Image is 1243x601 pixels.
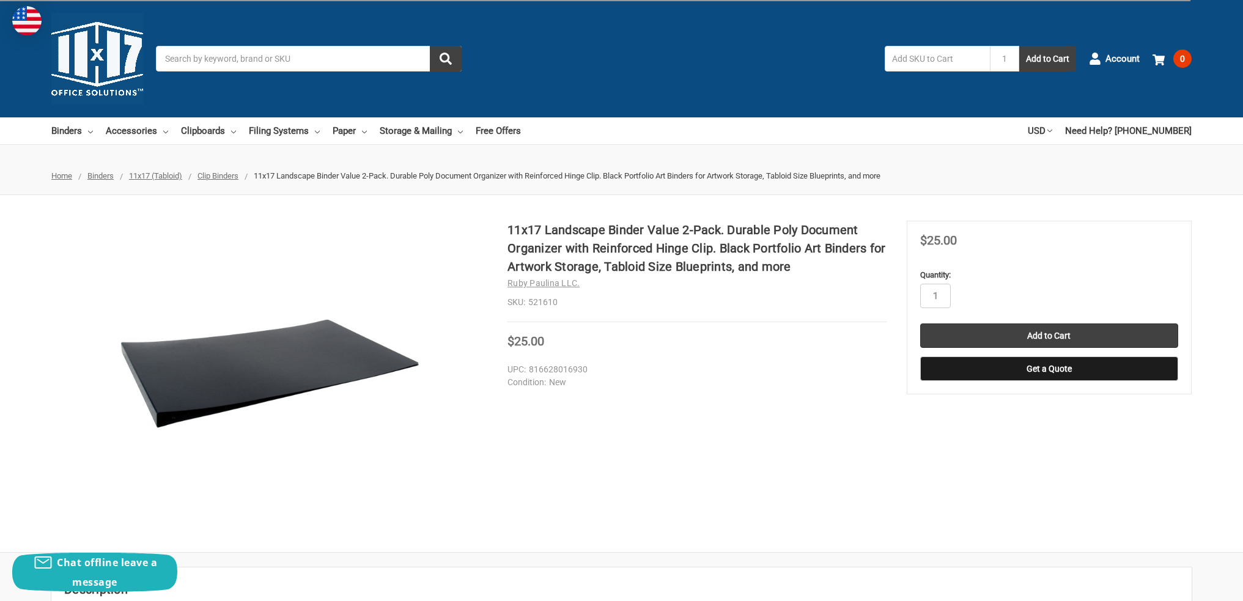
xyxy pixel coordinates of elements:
[1105,52,1140,66] span: Account
[476,117,521,144] a: Free Offers
[920,269,1178,281] label: Quantity:
[507,363,526,376] dt: UPC:
[12,6,42,35] img: duty and tax information for United States
[117,315,422,432] img: 11x17 Poly Pressboard Panels Featuring an 8" Hinge Clip | Black | Includes 2 Binders
[12,553,177,592] button: Chat offline leave a message
[1019,46,1076,72] button: Add to Cart
[507,363,881,376] dd: 816628016930
[507,334,544,348] span: $25.00
[1028,117,1052,144] a: USD
[197,171,238,180] a: Clip Binders
[507,376,546,389] dt: Condition:
[254,171,880,180] span: 11x17 Landscape Binder Value 2-Pack. Durable Poly Document Organizer with Reinforced Hinge Clip. ...
[507,296,887,309] dd: 521610
[87,171,114,180] a: Binders
[507,376,881,389] dd: New
[507,221,887,276] h1: 11x17 Landscape Binder Value 2-Pack. Durable Poly Document Organizer with Reinforced Hinge Clip. ...
[1153,43,1192,75] a: 0
[920,323,1178,348] input: Add to Cart
[129,171,182,180] a: 11x17 (Tabloid)
[156,46,462,72] input: Search by keyword, brand or SKU
[64,580,1179,599] h2: Description
[920,233,957,248] span: $25.00
[181,117,236,144] a: Clipboards
[920,356,1178,381] button: Get a Quote
[51,13,143,105] img: 11x17.com
[249,117,320,144] a: Filing Systems
[51,117,93,144] a: Binders
[51,171,72,180] a: Home
[1089,43,1140,75] a: Account
[333,117,367,144] a: Paper
[1173,50,1192,68] span: 0
[507,296,525,309] dt: SKU:
[1065,117,1192,144] a: Need Help? [PHONE_NUMBER]
[106,117,168,144] a: Accessories
[57,556,157,589] span: Chat offline leave a message
[885,46,990,72] input: Add SKU to Cart
[380,117,463,144] a: Storage & Mailing
[507,278,580,288] a: Ruby Paulina LLC.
